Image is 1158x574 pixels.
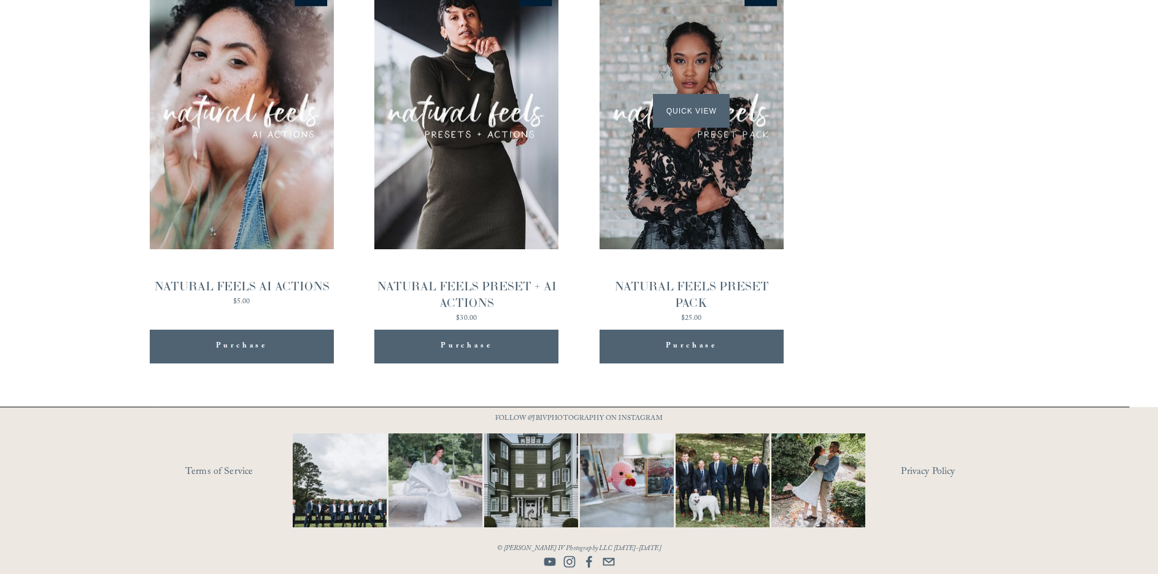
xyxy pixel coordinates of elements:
img: This has got to be one of the cutest detail shots I've ever taken for a wedding! 📷 @thewoobles #I... [557,433,698,527]
img: Wideshots aren't just &quot;nice to have,&quot; they're a wedding day essential! 🙌 #Wideshotwedne... [470,433,592,527]
a: info@jbivphotography.com [603,556,615,568]
button: Purchase [374,330,558,363]
div: NATURAL FEELS AI ACTIONS [154,278,330,295]
a: Terms of Service [185,463,328,482]
img: Definitely, not your typical #WideShotWednesday moment. It&rsquo;s all about the suits, the smile... [269,433,411,527]
button: Purchase [150,330,334,363]
button: Purchase [600,330,784,363]
span: Purchase [441,339,492,354]
div: $25.00 [600,315,784,322]
a: Instagram [563,556,576,568]
em: © [PERSON_NAME] IV Photography LLC [DATE]-[DATE] [497,543,661,555]
span: Quick View [653,94,730,128]
span: Purchase [666,339,717,354]
div: NATURAL FEELS PRESET PACK [600,278,784,311]
img: It&rsquo;s that time of year where weddings and engagements pick up and I get the joy of capturin... [771,418,865,543]
a: YouTube [544,556,556,568]
span: Purchase [216,339,268,354]
img: Happy #InternationalDogDay to all the pups who have made wedding days, engagement sessions, and p... [652,433,793,527]
p: FOLLOW @JBIVPHOTOGRAPHY ON INSTAGRAM [472,413,687,426]
div: NATURAL FEELS PRESET + AI ACTIONS [374,278,558,311]
div: $5.00 [154,298,330,306]
a: Facebook [583,556,595,568]
a: Privacy Policy [901,463,1008,482]
img: Not every photo needs to be perfectly still, sometimes the best ones are the ones that feel like ... [365,433,506,527]
div: $30.00 [374,315,558,322]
